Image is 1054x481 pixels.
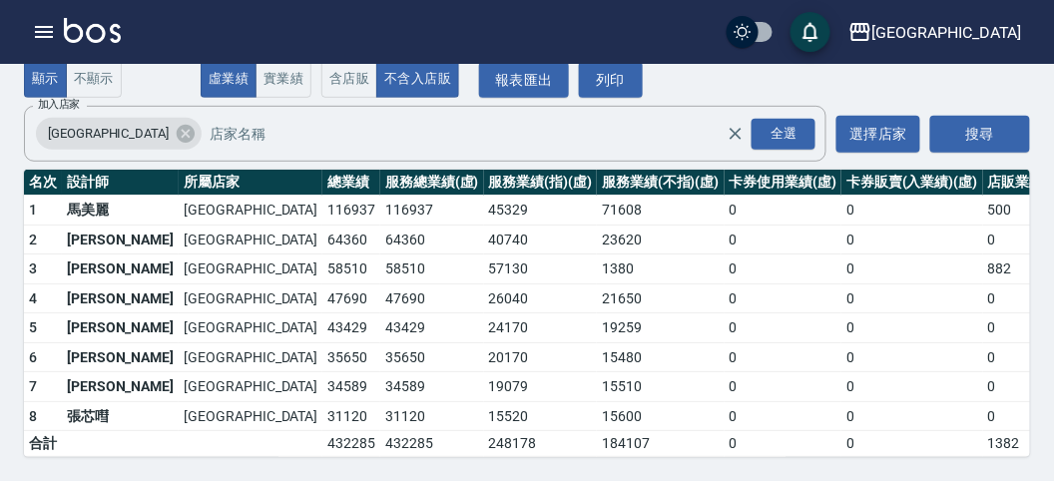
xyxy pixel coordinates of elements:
td: 40740 [484,225,598,254]
span: 2 [29,232,37,247]
th: 所屬店家 [179,170,322,196]
td: 45329 [484,196,598,226]
button: Clear [722,120,750,148]
span: 1 [29,202,37,218]
button: 不顯示 [66,60,122,99]
td: 15600 [597,401,724,431]
td: 35650 [380,342,484,372]
td: 71608 [597,196,724,226]
td: [GEOGRAPHIC_DATA] [179,283,322,313]
td: 15480 [597,342,724,372]
td: 0 [725,401,842,431]
td: 58510 [322,254,380,284]
td: 0 [725,283,842,313]
td: 23620 [597,225,724,254]
td: 35650 [322,342,380,372]
td: 0 [725,431,842,457]
button: 實業績 [256,60,311,99]
td: 43429 [380,313,484,343]
td: 0 [725,372,842,402]
td: 57130 [484,254,598,284]
td: 合計 [24,431,62,457]
td: 21650 [597,283,724,313]
td: 0 [841,313,982,343]
td: 0 [725,225,842,254]
td: 432285 [380,431,484,457]
th: 服務總業績(虛) [380,170,484,196]
td: 64360 [380,225,484,254]
td: [GEOGRAPHIC_DATA] [179,254,322,284]
td: 184107 [597,431,724,457]
span: 5 [29,319,37,335]
button: 顯示 [24,60,67,99]
div: [GEOGRAPHIC_DATA] [872,20,1022,45]
th: 服務業績(不指)(虛) [597,170,724,196]
td: 0 [841,254,982,284]
td: 19259 [597,313,724,343]
button: 虛業績 [201,60,257,99]
span: 7 [29,378,37,394]
td: 24170 [484,313,598,343]
td: [GEOGRAPHIC_DATA] [179,225,322,254]
td: 116937 [322,196,380,226]
td: 0 [841,431,982,457]
td: 0 [841,283,982,313]
span: [GEOGRAPHIC_DATA] [36,124,181,144]
td: [PERSON_NAME] [62,313,179,343]
button: save [790,12,830,52]
button: Open [748,115,819,154]
td: 0 [841,372,982,402]
span: 3 [29,260,37,276]
button: [GEOGRAPHIC_DATA] [840,12,1030,53]
td: 0 [841,225,982,254]
button: 選擇店家 [836,116,920,153]
td: 15520 [484,401,598,431]
td: 26040 [484,283,598,313]
td: [GEOGRAPHIC_DATA] [179,342,322,372]
input: 店家名稱 [205,117,762,152]
td: 0 [725,342,842,372]
button: 搜尋 [930,116,1030,153]
td: [GEOGRAPHIC_DATA] [179,372,322,402]
td: 34589 [380,372,484,402]
th: 卡券販賣(入業績)(虛) [841,170,982,196]
td: 1380 [597,254,724,284]
td: [PERSON_NAME] [62,372,179,402]
td: [GEOGRAPHIC_DATA] [179,401,322,431]
td: [PERSON_NAME] [62,225,179,254]
td: 0 [725,196,842,226]
span: 6 [29,349,37,365]
span: 4 [29,290,37,306]
td: 58510 [380,254,484,284]
td: 432285 [322,431,380,457]
td: [GEOGRAPHIC_DATA] [179,313,322,343]
img: Logo [64,18,121,43]
td: 0 [841,342,982,372]
th: 設計師 [62,170,179,196]
td: 64360 [322,225,380,254]
span: 8 [29,408,37,424]
td: 張芯嘒 [62,401,179,431]
th: 名次 [24,170,62,196]
td: 47690 [322,283,380,313]
td: 15510 [597,372,724,402]
th: 卡券使用業績(虛) [725,170,842,196]
td: 116937 [380,196,484,226]
button: 報表匯出 [479,62,569,99]
td: 0 [725,254,842,284]
td: [PERSON_NAME] [62,342,179,372]
td: 34589 [322,372,380,402]
td: 31120 [322,401,380,431]
td: [PERSON_NAME] [62,283,179,313]
td: 248178 [484,431,598,457]
td: 31120 [380,401,484,431]
label: 加入店家 [38,97,80,112]
button: 列印 [579,62,643,99]
th: 服務業績(指)(虛) [484,170,598,196]
td: [PERSON_NAME] [62,254,179,284]
td: 馬美麗 [62,196,179,226]
td: 19079 [484,372,598,402]
td: [GEOGRAPHIC_DATA] [179,196,322,226]
button: 不含入店販 [376,60,459,99]
button: 含店販 [321,60,377,99]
